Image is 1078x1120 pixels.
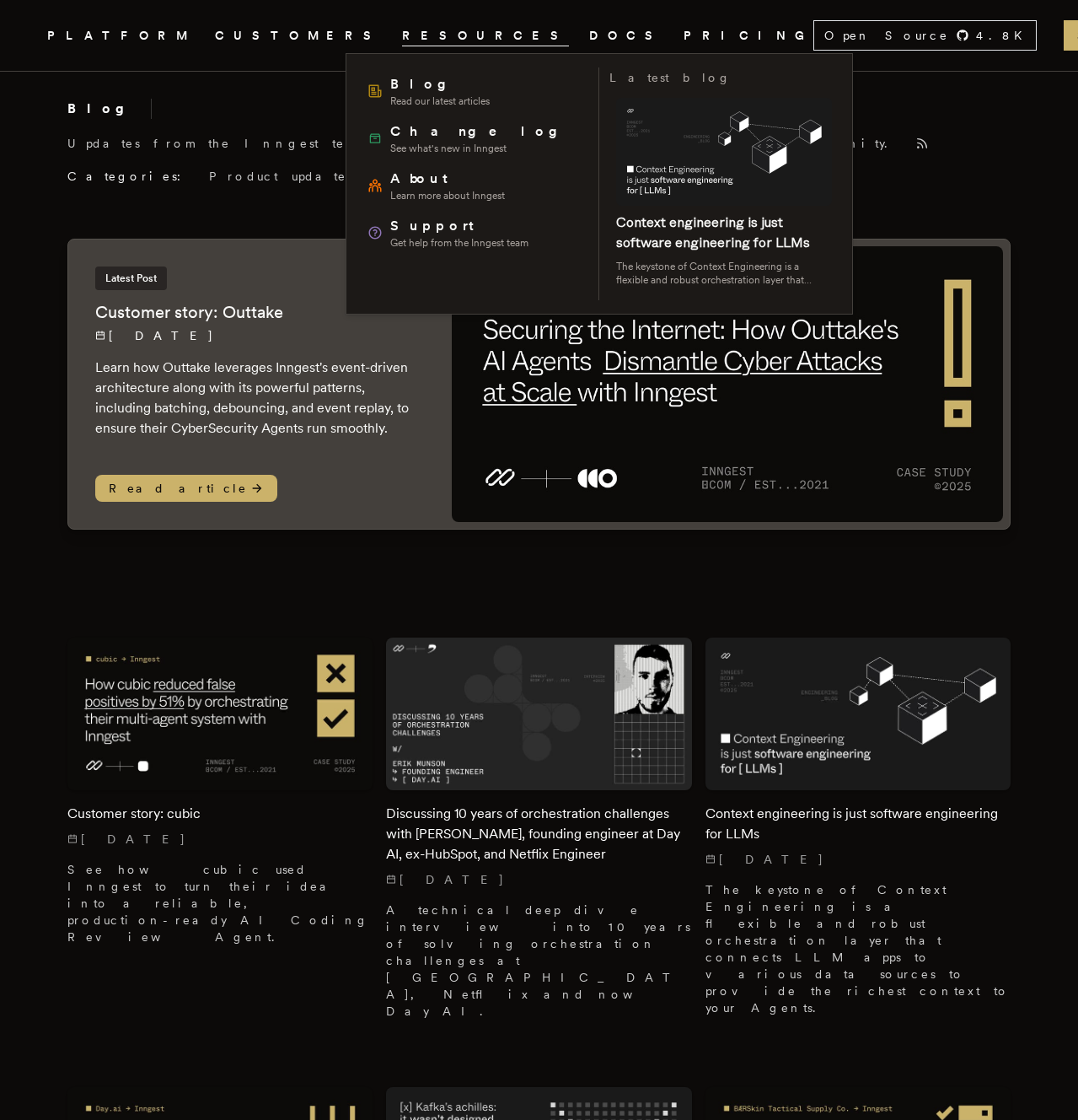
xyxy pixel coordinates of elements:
p: Updates from the Inngest team about our product, engineering, and community. [67,135,898,152]
p: [DATE] [386,871,691,888]
h2: Discussing 10 years of orchestration challenges with [PERSON_NAME], founding engineer at Day AI, ... [386,804,691,864]
button: PLATFORM [47,25,195,46]
p: Learn how Outtake leverages Inngest's event-driven architecture along with its powerful patterns,... [95,358,418,439]
span: See what's new in Inngest [390,142,570,155]
span: Latest Post [95,267,167,290]
p: [DATE] [67,831,373,848]
a: Context engineering is just software engineering for LLMs [616,214,810,250]
span: Get help from the Inngest team [390,236,528,250]
p: A technical deep dive interview into 10 years of solving orchestration challenges at [GEOGRAPHIC_... [386,902,691,1020]
span: About [390,169,505,189]
span: Blog [390,74,490,94]
a: PRICING [684,25,813,46]
a: Featured image for Customer story: cubic blog postCustomer story: cubic[DATE] See how cubic used ... [67,638,373,945]
a: Latest PostCustomer story: Outtake[DATE] Learn how Outtake leverages Inngest's event-driven archi... [67,239,1011,530]
img: Featured image for Discussing 10 years of orchestration challenges with Erik Munson, founding eng... [386,638,691,790]
h3: Latest blog [609,67,731,88]
img: Featured image for Customer story: Outtake blog post [452,246,1003,522]
a: Product updates [209,168,352,185]
h2: Customer story: Outtake [95,300,418,324]
span: Learn more about Inngest [390,189,505,202]
a: AboutLearn more about Inngest [360,162,588,209]
img: Featured image for Context engineering is just software engineering for LLMs blog post [705,638,1011,790]
a: ChangelogSee what's new in Inngest [360,115,588,162]
span: Open Source [824,27,949,44]
p: See how cubic used Inngest to turn their idea into a reliable, production-ready AI Coding Review ... [67,861,373,945]
span: 4.8 K [976,27,1032,44]
span: Read our latest articles [390,94,490,108]
span: Read article [95,475,277,502]
p: [DATE] [95,327,418,344]
a: SupportGet help from the Inngest team [360,209,588,256]
span: Changelog [390,121,570,142]
span: Support [390,216,528,236]
p: The keystone of Context Engineering is a flexible and robust orchestration layer that connects LL... [705,881,1011,1016]
a: BlogRead our latest articles [360,67,588,115]
p: [DATE] [705,851,1011,868]
h2: Blog [67,99,152,119]
img: Featured image for Customer story: cubic blog post [67,638,373,790]
a: Featured image for Discussing 10 years of orchestration challenges with Erik Munson, founding eng... [386,638,691,1020]
button: RESOURCES [402,25,569,46]
a: CUSTOMERS [215,25,382,46]
h2: Customer story: cubic [67,804,373,824]
h2: Context engineering is just software engineering for LLMs [705,804,1011,844]
a: DOCS [589,25,663,46]
a: Featured image for Context engineering is just software engineering for LLMs blog postContext eng... [705,638,1011,1016]
span: Categories: [67,168,196,185]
